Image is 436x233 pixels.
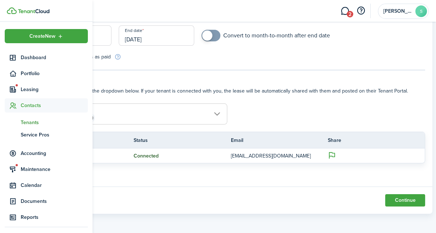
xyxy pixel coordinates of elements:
th: Share [328,136,425,144]
span: Tenants [21,119,88,126]
button: Open menu [5,29,88,43]
wizard-step-header-title: Resident [36,79,425,87]
span: Leasing [21,86,88,93]
span: 2 [347,11,353,17]
a: Tenants [5,116,88,128]
a: Messaging [338,2,352,20]
button: Open resource center [355,5,367,17]
th: Email [231,136,328,144]
span: Service Pros [21,131,88,139]
img: TenantCloud [18,9,49,13]
th: Status [134,136,231,144]
wizard-step-header-description: Select the tenant(s) from the dropdown below. If your tenant is connected with you, the lease wil... [36,87,425,95]
a: Dashboard [5,50,88,65]
span: Create New [29,34,56,39]
button: Continue [385,194,425,207]
span: Calendar [21,181,88,189]
avatar-text: S [415,5,427,17]
input: mm/dd/yyyy [119,25,194,46]
span: Portfolio [21,70,88,77]
span: Dashboard [21,54,88,61]
span: Maintenance [21,165,88,173]
p: [EMAIL_ADDRESS][DOMAIN_NAME] [231,152,317,160]
span: Documents [21,197,88,205]
span: Steve [383,9,412,14]
span: Accounting [21,150,88,157]
span: Contacts [21,102,88,109]
img: TenantCloud [7,7,17,14]
a: Service Pros [5,128,88,141]
a: Reports [5,210,88,224]
status: Connected [134,153,159,159]
span: Reports [21,213,88,221]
